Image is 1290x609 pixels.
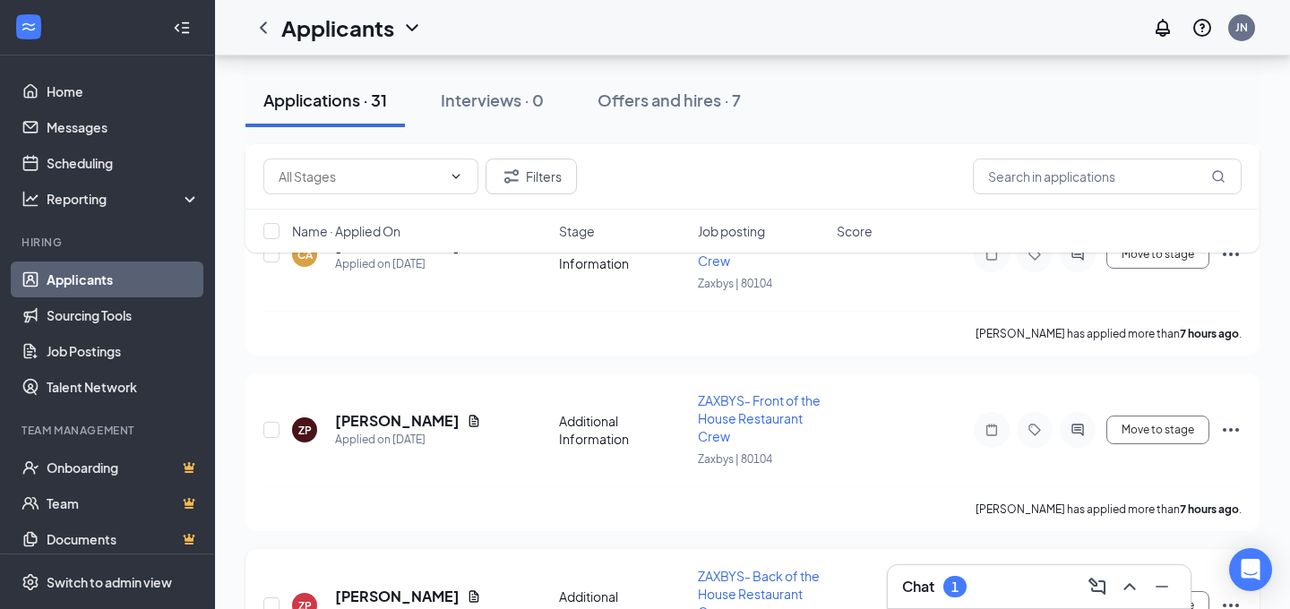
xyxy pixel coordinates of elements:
[401,17,423,39] svg: ChevronDown
[47,333,200,369] a: Job Postings
[1087,576,1108,597] svg: ComposeMessage
[21,190,39,208] svg: Analysis
[1180,327,1239,340] b: 7 hours ago
[47,145,200,181] a: Scheduling
[1148,572,1176,601] button: Minimize
[951,579,959,595] div: 1
[449,169,463,184] svg: ChevronDown
[47,262,200,297] a: Applicants
[21,235,196,250] div: Hiring
[698,392,821,444] span: ZAXBYS- Front of the House Restaurant Crew
[298,423,312,438] div: ZP
[467,589,481,604] svg: Document
[598,89,741,111] div: Offers and hires · 7
[1119,576,1140,597] svg: ChevronUp
[1067,423,1088,437] svg: ActiveChat
[1024,423,1045,437] svg: Tag
[292,222,400,240] span: Name · Applied On
[47,573,172,591] div: Switch to admin view
[902,577,934,596] h3: Chat
[47,521,200,557] a: DocumentsCrown
[47,297,200,333] a: Sourcing Tools
[20,18,38,36] svg: WorkstreamLogo
[47,485,200,521] a: TeamCrown
[981,423,1002,437] svg: Note
[47,73,200,109] a: Home
[976,502,1242,517] p: [PERSON_NAME] has applied more than .
[1235,20,1248,35] div: JN
[976,326,1242,341] p: [PERSON_NAME] has applied more than .
[1211,169,1225,184] svg: MagnifyingGlass
[21,573,39,591] svg: Settings
[1152,17,1174,39] svg: Notifications
[559,222,595,240] span: Stage
[1115,572,1144,601] button: ChevronUp
[263,89,387,111] div: Applications · 31
[173,19,191,37] svg: Collapse
[1083,572,1112,601] button: ComposeMessage
[47,190,201,208] div: Reporting
[837,222,873,240] span: Score
[281,13,394,43] h1: Applicants
[486,159,577,194] button: Filter Filters
[1106,416,1209,444] button: Move to stage
[467,414,481,428] svg: Document
[441,89,544,111] div: Interviews · 0
[1180,502,1239,516] b: 7 hours ago
[1151,576,1173,597] svg: Minimize
[335,411,460,431] h5: [PERSON_NAME]
[559,412,687,448] div: Additional Information
[335,587,460,606] h5: [PERSON_NAME]
[698,277,772,290] span: Zaxbys | 80104
[47,450,200,485] a: OnboardingCrown
[47,109,200,145] a: Messages
[1229,548,1272,591] div: Open Intercom Messenger
[698,452,772,466] span: Zaxbys | 80104
[698,222,765,240] span: Job posting
[335,431,481,449] div: Applied on [DATE]
[21,423,196,438] div: Team Management
[1191,17,1213,39] svg: QuestionInfo
[253,17,274,39] svg: ChevronLeft
[973,159,1242,194] input: Search in applications
[1220,419,1242,441] svg: Ellipses
[501,166,522,187] svg: Filter
[47,369,200,405] a: Talent Network
[279,167,442,186] input: All Stages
